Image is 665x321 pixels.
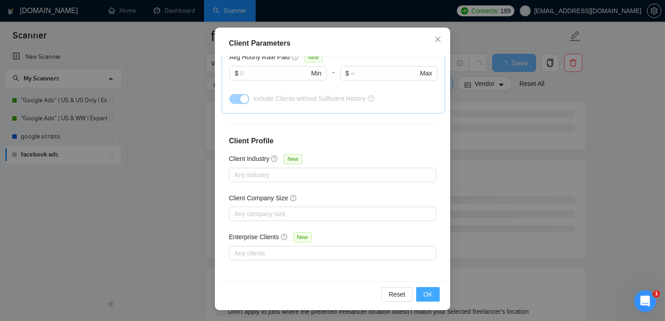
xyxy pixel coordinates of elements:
[290,194,297,202] span: question-circle
[229,52,290,62] h5: Avg Hourly Rate Paid
[229,232,279,242] h5: Enterprise Clients
[653,290,660,297] span: 1
[235,68,238,78] span: $
[304,52,323,62] span: New
[634,290,656,312] iframe: Intercom live chat
[423,289,432,299] span: OK
[229,154,269,164] h5: Client Industry
[381,287,413,302] button: Reset
[292,53,299,61] span: question-circle
[311,68,322,78] span: Min
[368,95,374,102] span: question-circle
[426,28,450,52] button: Close
[294,232,312,242] span: New
[389,289,405,299] span: Reset
[253,95,366,102] span: Include Clients without Sufficient History
[229,38,436,49] div: Client Parameters
[416,287,440,302] button: OK
[284,154,302,164] span: New
[327,66,340,91] div: -
[351,68,418,78] input: ∞
[271,155,278,162] span: question-circle
[281,233,288,241] span: question-circle
[229,193,288,203] h5: Client Company Size
[434,36,442,43] span: close
[346,68,349,78] span: $
[420,68,432,78] span: Max
[240,68,309,78] input: 0
[229,136,436,146] h4: Client Profile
